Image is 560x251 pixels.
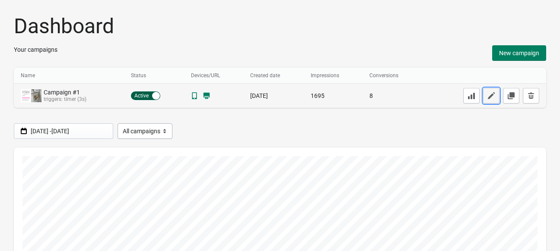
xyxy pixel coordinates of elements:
span: New campaign [499,50,539,56]
th: Devices/URL [184,68,243,84]
div: [DATE] [250,91,297,100]
div: 1695 [311,91,356,100]
div: Your campaigns [14,45,57,61]
h1: Dashboard [14,14,546,38]
div: triggers: timer (3s) [44,96,92,102]
th: Conversions [363,68,422,84]
th: Status [124,68,184,84]
th: Created date [243,68,304,84]
div: Campaign #1 [44,89,92,96]
div: [DATE] - [DATE] [31,126,109,136]
th: Impressions [304,68,363,84]
button: New campaign [492,45,546,61]
div: 8 [369,91,415,100]
th: Name [14,68,124,84]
